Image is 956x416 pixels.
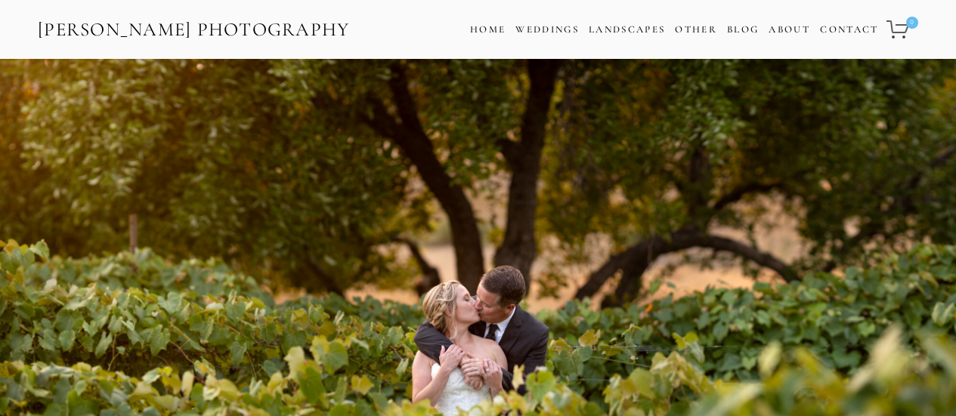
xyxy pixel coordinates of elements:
a: Home [470,19,506,41]
a: [PERSON_NAME] Photography [36,13,351,47]
a: Landscapes [589,23,665,35]
a: 0 items in cart [884,11,920,48]
a: Blog [727,19,759,41]
a: About [769,19,810,41]
a: Contact [820,19,878,41]
span: 0 [906,17,918,29]
a: Weddings [515,23,579,35]
a: Other [675,23,717,35]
